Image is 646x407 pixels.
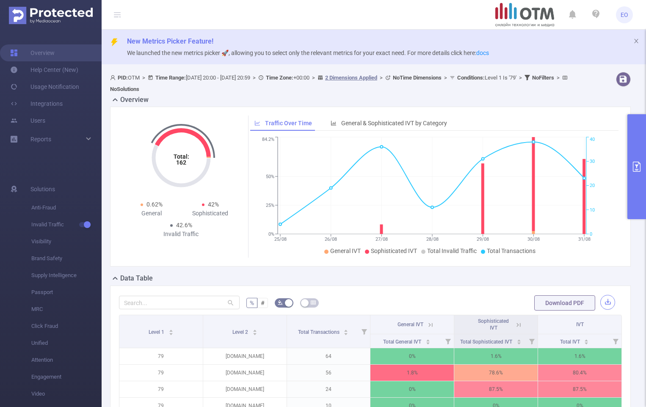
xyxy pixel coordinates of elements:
div: Sort [425,338,431,343]
p: 0% [370,348,454,364]
span: > [309,74,317,81]
b: PID: [118,74,128,81]
p: 78.6% [454,365,538,381]
p: 79 [119,381,203,397]
span: Level 1 Is '79' [457,74,516,81]
tspan: 31/08 [578,236,591,242]
h2: Data Table [120,273,153,283]
span: > [377,74,385,81]
span: OTM [DATE] 20:00 - [DATE] 20:59 +00:00 [110,74,570,92]
p: 24 [287,381,370,397]
tspan: 50% [266,174,274,179]
i: Filter menu [610,334,621,348]
i: icon: caret-down [344,332,348,334]
span: > [250,74,258,81]
i: icon: caret-up [252,328,257,331]
span: > [516,74,525,81]
i: icon: caret-down [252,332,257,334]
i: icon: bar-chart [331,120,337,126]
span: Invalid Traffic [31,216,102,233]
i: icon: line-chart [254,120,260,126]
tspan: 30/08 [527,236,540,242]
i: icon: caret-up [584,338,589,341]
span: General IVT [398,322,423,327]
tspan: Total: [173,153,189,160]
i: Filter menu [442,334,454,348]
div: Sort [168,328,174,333]
tspan: 27/08 [375,236,388,242]
tspan: 10 [590,207,595,213]
span: MRC [31,301,102,318]
span: 0.62% [146,201,163,208]
span: Sophisticated IVT [478,318,509,331]
p: 87.5% [454,381,538,397]
span: Brand Safety [31,250,102,267]
i: icon: table [311,300,316,305]
span: 42.6% [176,222,192,228]
b: No Time Dimensions [393,74,442,81]
span: Traffic Over Time [265,120,312,126]
b: Time Zone: [266,74,293,81]
h2: Overview [120,95,149,105]
p: 1.6% [454,348,538,364]
tspan: 40 [590,137,595,143]
span: 42% [208,201,219,208]
span: Anti-Fraud [31,199,102,216]
p: [DOMAIN_NAME] [203,381,287,397]
div: Invalid Traffic [152,230,210,239]
span: Engagement [31,368,102,385]
span: Unified [31,335,102,352]
i: icon: caret-up [168,328,173,331]
span: Total Transactions [298,329,341,335]
i: Filter menu [358,315,370,348]
span: We launched the new metrics picker 🚀, allowing you to select only the relevant metrics for your e... [127,49,489,56]
span: General IVT [330,247,361,254]
span: Total Invalid Traffic [427,247,477,254]
tspan: 25% [266,203,274,208]
p: [DOMAIN_NAME] [203,365,287,381]
div: Sophisticated [181,209,240,218]
button: Download PDF [534,295,595,311]
tspan: 0 [590,231,592,237]
a: docs [476,49,489,56]
p: 64 [287,348,370,364]
span: Level 1 [149,329,166,335]
div: Sort [584,338,589,343]
span: > [140,74,148,81]
div: Sort [516,338,522,343]
div: Sort [343,328,348,333]
p: 79 [119,348,203,364]
i: icon: caret-up [426,338,431,341]
tspan: 162 [176,159,186,166]
a: Reports [30,131,51,148]
tspan: 28/08 [426,236,439,242]
b: No Filters [532,74,554,81]
a: Usage Notification [10,78,79,95]
button: icon: close [633,36,639,46]
span: New Metrics Picker Feature! [127,37,213,45]
tspan: 29/08 [477,236,489,242]
p: 1.6% [538,348,621,364]
i: icon: close [633,38,639,44]
tspan: 0% [268,231,274,237]
tspan: 84.2% [262,137,274,143]
a: Overview [10,44,55,61]
i: icon: caret-up [516,338,521,341]
p: 80.4% [538,365,621,381]
p: 87.5% [538,381,621,397]
span: Visibility [31,233,102,250]
a: Help Center (New) [10,61,78,78]
span: Passport [31,284,102,301]
div: General [122,209,181,218]
img: Protected Media [9,7,93,24]
span: Level 2 [232,329,249,335]
span: % [250,300,254,306]
a: Users [10,112,45,129]
a: Integrations [10,95,63,112]
b: Time Range: [155,74,186,81]
span: Total General IVT [383,339,422,345]
span: Total Transactions [487,247,536,254]
i: icon: caret-down [516,341,521,344]
i: icon: bg-colors [278,300,283,305]
p: 79 [119,365,203,381]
